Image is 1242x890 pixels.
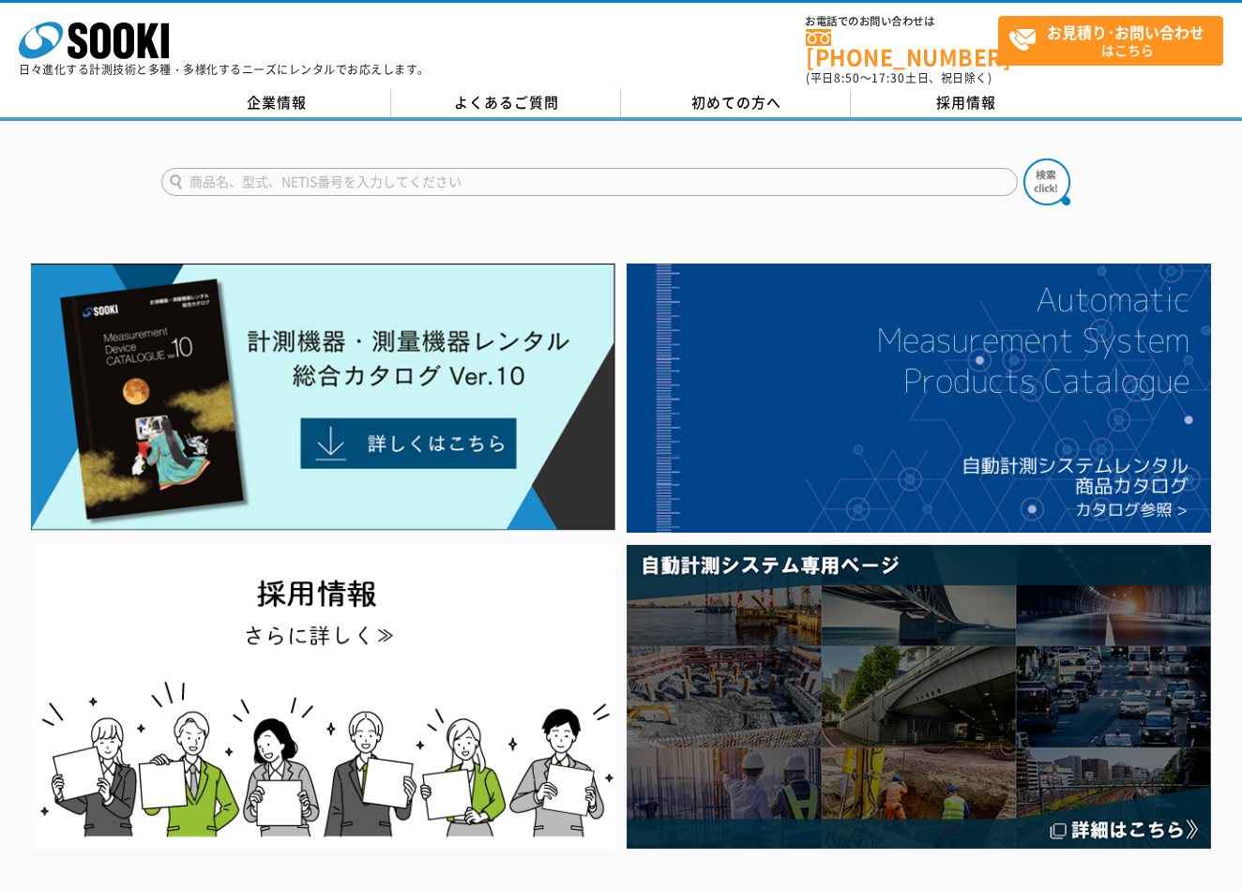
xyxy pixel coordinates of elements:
a: よくあるご質問 [391,89,621,117]
img: 自動計測システムカタログ [627,264,1211,533]
a: お見積り･お問い合わせはこちら [998,16,1223,66]
span: 初めての方へ [691,92,781,113]
span: 8:50 [834,69,860,86]
strong: お見積り･お問い合わせ [1047,21,1204,43]
img: btn_search.png [1023,158,1070,205]
img: SOOKI recruit [31,545,615,849]
a: 初めての方へ [621,89,851,117]
input: 商品名、型式、NETIS番号を入力してください [161,168,1018,196]
a: 採用情報 [851,89,1081,117]
span: はこちら [1008,17,1222,64]
span: 17:30 [871,69,905,86]
p: 日々進化する計測技術と多種・多様化するニーズにレンタルでお応えします。 [19,64,430,75]
a: [PHONE_NUMBER] [806,29,998,68]
img: 自動計測システム専用ページ [627,545,1211,849]
span: お電話でのお問い合わせは [806,16,998,27]
a: 企業情報 [161,89,391,117]
span: (平日 ～ 土日、祝日除く) [806,69,992,86]
img: Catalog Ver10 [31,264,615,532]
